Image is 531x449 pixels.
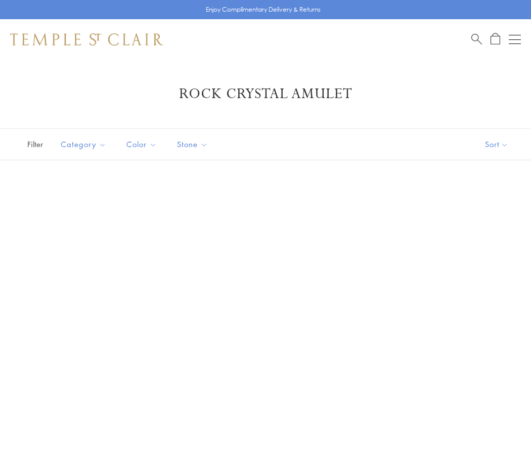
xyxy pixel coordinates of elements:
[462,129,531,160] button: Show sort by
[491,33,500,46] a: Open Shopping Bag
[119,133,164,156] button: Color
[25,85,506,103] h1: Rock Crystal Amulet
[10,33,163,46] img: Temple St. Clair
[56,138,114,151] span: Category
[509,33,521,46] button: Open navigation
[53,133,114,156] button: Category
[172,138,215,151] span: Stone
[206,5,321,15] p: Enjoy Complimentary Delivery & Returns
[471,33,482,46] a: Search
[121,138,164,151] span: Color
[169,133,215,156] button: Stone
